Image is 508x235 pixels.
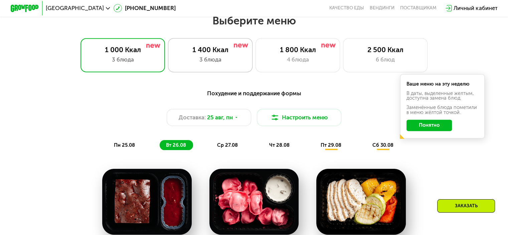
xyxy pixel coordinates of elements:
div: Ваше меню на эту неделю [406,82,479,87]
div: Похудение и поддержание формы [45,89,463,98]
span: сб 30.08 [372,142,393,148]
a: Вендинги [370,5,394,11]
span: чт 28.08 [269,142,289,148]
button: Понятно [406,120,452,131]
div: В даты, выделенные желтым, доступна замена блюд. [406,91,479,101]
span: 25 авг, пн [207,113,233,122]
span: [GEOGRAPHIC_DATA] [46,5,104,11]
div: 1 000 Ккал [88,45,158,54]
div: 1 400 Ккал [175,45,245,54]
div: 4 блюда [263,55,333,64]
span: ср 27.08 [217,142,238,148]
a: Качество еды [329,5,364,11]
span: пн 25.08 [114,142,135,148]
h2: Выберите меню [23,14,486,27]
div: 3 блюда [175,55,245,64]
a: [PHONE_NUMBER] [114,4,176,12]
span: вт 26.08 [166,142,186,148]
div: Заменённые блюда пометили в меню жёлтой точкой. [406,105,479,115]
div: 2 500 Ккал [350,45,420,54]
div: 3 блюда [88,55,158,64]
div: Заказать [437,199,495,213]
span: Доставка: [179,113,206,122]
div: 1 800 Ккал [263,45,333,54]
div: 6 блюд [350,55,420,64]
div: поставщикам [400,5,437,11]
div: Личный кабинет [454,4,497,12]
span: пт 29.08 [321,142,341,148]
button: Настроить меню [257,109,342,126]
